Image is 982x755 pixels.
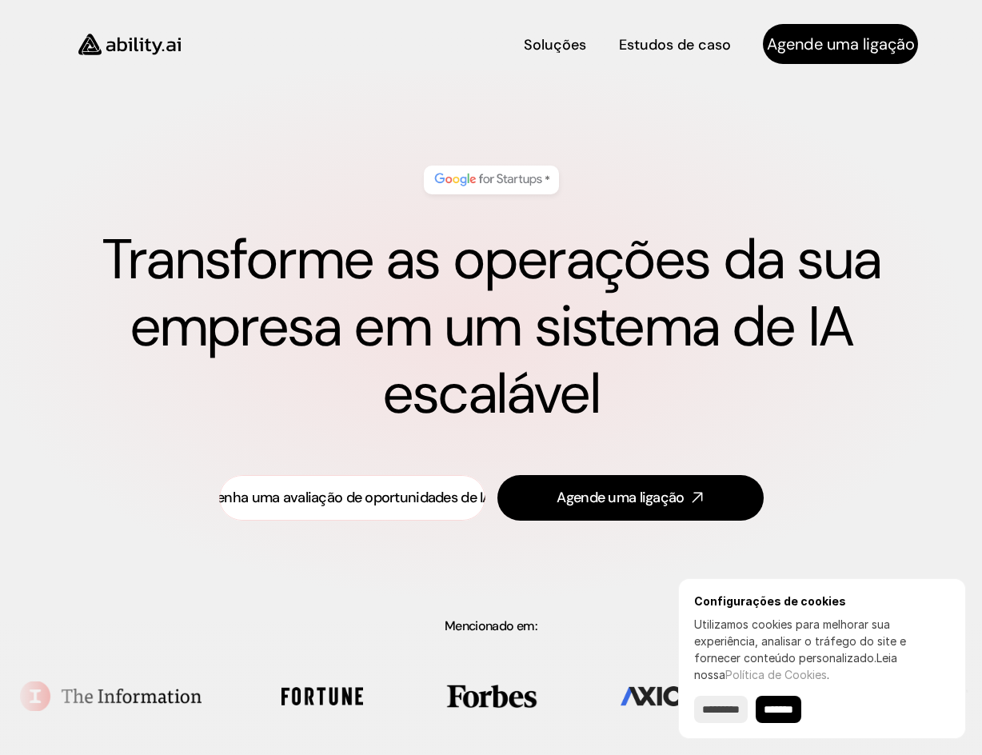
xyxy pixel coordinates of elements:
font: Utilizamos cookies para melhorar sua experiência, analisar o tráfego do site e fornecer conteúdo ... [694,617,906,665]
a: Agende uma ligação [497,475,764,521]
nav: Navegação principal [203,24,918,64]
font: Mencionado em: [445,617,537,634]
font: Obtenha uma avaliação de oportunidades de IA [193,488,491,507]
font: Agende uma ligação [767,34,915,54]
font: . [827,668,829,681]
a: Agende uma ligação [763,24,918,64]
a: Política de Cookies [725,668,827,681]
a: Obtenha uma avaliação de oportunidades de IA [219,475,485,521]
font: Transforme as operações da sua empresa em um sistema de IA escalável [102,223,893,430]
font: Soluções [524,35,586,54]
a: Soluções [523,30,586,58]
a: Estudos de caso [618,30,731,58]
font: Agende uma ligação [557,488,684,507]
font: Configurações de cookies [694,594,846,608]
font: Estudos de caso [619,35,731,54]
